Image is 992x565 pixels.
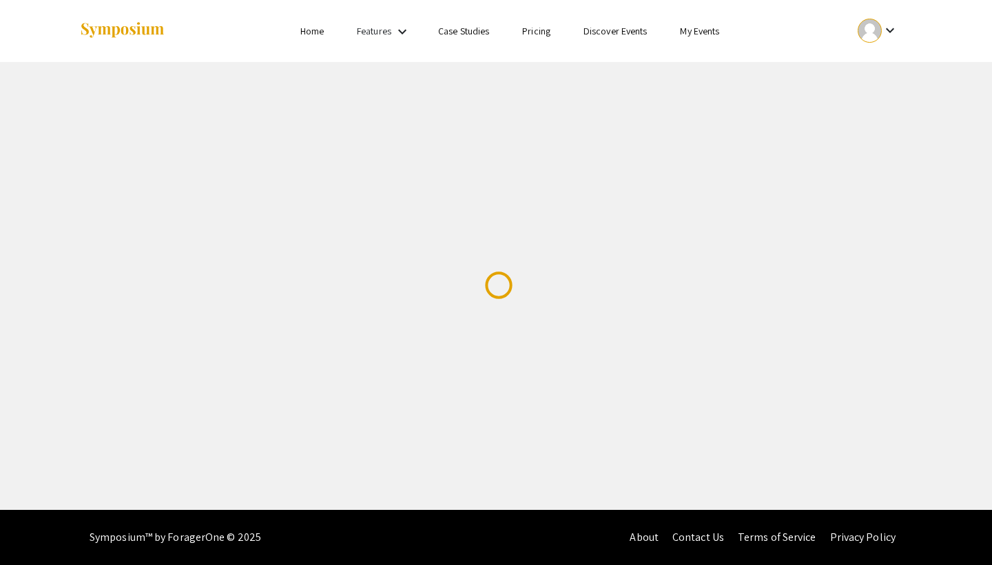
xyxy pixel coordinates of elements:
a: Case Studies [438,25,489,37]
iframe: Chat [933,503,982,555]
a: Contact Us [672,530,724,544]
a: Privacy Policy [830,530,896,544]
a: Discover Events [583,25,648,37]
img: Symposium by ForagerOne [79,21,165,40]
a: Terms of Service [738,530,816,544]
a: My Events [680,25,719,37]
button: Expand account dropdown [843,15,913,46]
a: Home [300,25,324,37]
a: Features [357,25,391,37]
div: Symposium™ by ForagerOne © 2025 [90,510,261,565]
a: Pricing [522,25,550,37]
mat-icon: Expand Features list [394,23,411,40]
mat-icon: Expand account dropdown [882,22,898,39]
a: About [630,530,659,544]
